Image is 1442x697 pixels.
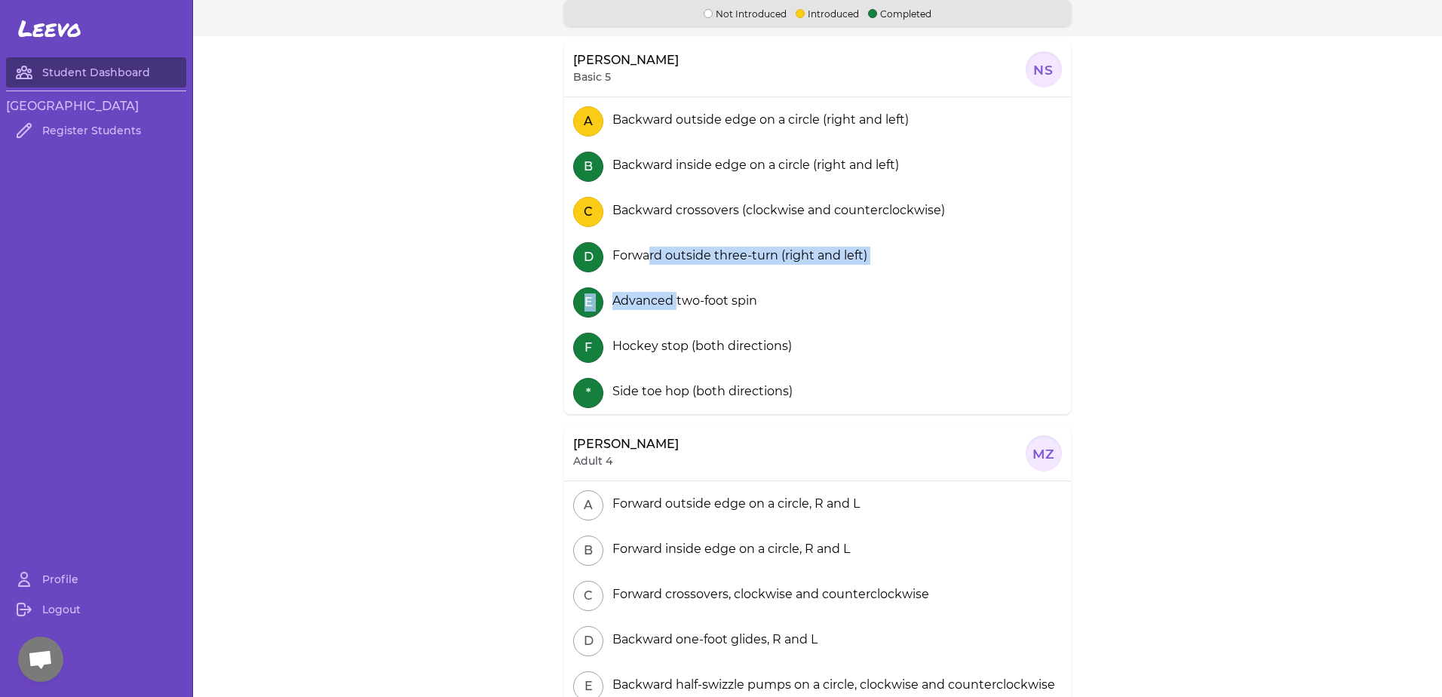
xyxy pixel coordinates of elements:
[18,637,63,682] a: Open chat
[606,540,850,558] div: Forward inside edge on a circle, R and L
[704,6,787,20] p: Not Introduced
[573,453,612,468] p: Adult 4
[6,57,186,88] a: Student Dashboard
[573,435,679,453] p: [PERSON_NAME]
[606,382,793,401] div: Side toe hop (both directions)
[573,287,603,318] button: E
[6,564,186,594] a: Profile
[6,594,186,625] a: Logout
[606,495,860,513] div: Forward outside edge on a circle, R and L
[573,242,603,272] button: D
[606,292,757,310] div: Advanced two-foot spin
[573,490,603,520] button: A
[606,631,818,649] div: Backward one-foot glides, R and L
[573,152,603,182] button: B
[606,111,909,129] div: Backward outside edge on a circle (right and left)
[573,626,603,656] button: D
[573,333,603,363] button: F
[573,69,611,84] p: Basic 5
[573,106,603,137] button: A
[573,581,603,611] button: C
[868,6,931,20] p: Completed
[6,115,186,146] a: Register Students
[573,536,603,566] button: B
[606,201,945,220] div: Backward crossovers (clockwise and counterclockwise)
[606,337,792,355] div: Hockey stop (both directions)
[573,197,603,227] button: C
[606,156,899,174] div: Backward inside edge on a circle (right and left)
[573,51,679,69] p: [PERSON_NAME]
[606,676,1055,694] div: Backward half-swizzle pumps on a circle, clockwise and counterclockwise
[796,6,859,20] p: Introduced
[18,15,81,42] span: Leevo
[606,247,867,265] div: Forward outside three-turn (right and left)
[6,97,186,115] h3: [GEOGRAPHIC_DATA]
[606,585,929,603] div: Forward crossovers, clockwise and counterclockwise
